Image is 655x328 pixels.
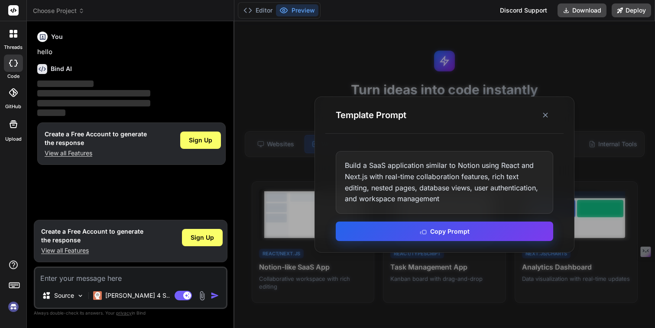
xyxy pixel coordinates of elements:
[6,299,21,314] img: signin
[51,32,63,41] h6: You
[37,47,226,57] p: hello
[45,130,147,147] h1: Create a Free Account to generate the response
[37,109,65,116] span: ‌
[191,233,214,242] span: Sign Up
[33,6,84,15] span: Choose Project
[495,3,552,17] div: Discord Support
[45,149,147,158] p: View all Features
[5,135,22,143] label: Upload
[211,291,219,300] img: icon
[34,309,227,317] p: Always double-check its answers. Your in Bind
[5,103,21,110] label: GitHub
[54,291,74,300] p: Source
[189,136,212,145] span: Sign Up
[37,80,94,87] span: ‌
[197,291,207,301] img: attachment
[105,291,170,300] p: [PERSON_NAME] 4 S..
[116,310,132,315] span: privacy
[41,246,143,255] p: View all Features
[7,73,19,80] label: code
[37,100,150,106] span: ‌
[276,4,318,16] button: Preview
[336,109,406,121] h3: Template Prompt
[37,90,150,96] span: ‌
[51,64,72,73] h6: Bind AI
[41,227,143,244] h1: Create a Free Account to generate the response
[558,3,606,17] button: Download
[336,151,553,213] div: Build a SaaS application similar to Notion using React and Next.js with real-time collaboration f...
[336,222,553,241] button: Copy Prompt
[612,3,651,17] button: Deploy
[4,44,23,51] label: threads
[240,4,276,16] button: Editor
[77,292,84,299] img: Pick Models
[93,291,102,300] img: Claude 4 Sonnet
